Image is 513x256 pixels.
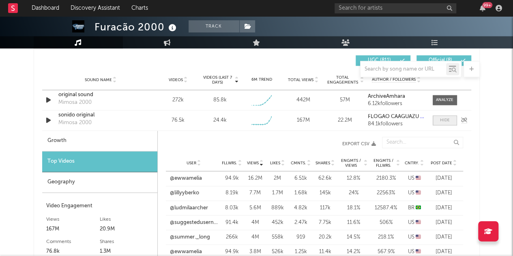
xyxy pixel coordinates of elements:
[326,116,364,125] div: 22.2M
[85,77,112,82] span: Sound Name
[372,233,400,241] div: 218.1 %
[422,58,459,63] span: Official ( 8 )
[174,142,376,146] button: Export CSV
[284,116,322,125] div: 167M
[372,204,400,212] div: 12587.4 %
[339,204,368,212] div: 18.1 %
[416,249,421,254] span: 🇺🇸
[247,161,259,166] span: Views
[170,247,202,256] a: @ewwamelia
[482,2,492,8] div: 99 +
[368,101,424,107] div: 6.12k followers
[368,114,427,119] strong: FLOGÃO CAAGUAZÚ 🥇
[222,247,242,256] div: 94.9k
[404,218,425,226] div: US
[291,247,311,256] div: 1.25k
[429,233,459,241] div: [DATE]
[58,119,92,127] div: Mimosa 2000
[356,55,410,66] button: UGC(811)
[246,204,264,212] div: 5.6M
[246,174,264,183] div: 16.2M
[404,204,425,212] div: BR
[339,189,368,197] div: 24 %
[372,174,400,183] div: 2180.3 %
[372,218,400,226] div: 506 %
[100,246,153,256] div: 1.3M
[100,224,153,234] div: 20.9M
[361,66,446,73] input: Search by song name or URL
[431,161,452,166] span: Post Date
[222,161,237,166] span: Fllwrs.
[58,99,92,107] div: Mimosa 2000
[46,237,100,246] div: Comments
[339,158,363,168] span: Engmts / Views
[372,247,400,256] div: 567.9 %
[268,233,287,241] div: 558k
[339,218,368,226] div: 11.6 %
[246,247,264,256] div: 3.8M
[429,247,459,256] div: [DATE]
[170,174,202,183] a: @ewwamelia
[368,121,424,127] div: 84.1k followers
[46,224,100,234] div: 167M
[159,96,197,104] div: 272k
[222,204,242,212] div: 8.03k
[416,55,471,66] button: Official(8)
[291,218,311,226] div: 2.47k
[405,161,419,166] span: Cntry.
[326,96,364,104] div: 57M
[372,77,416,82] span: Author / Followers
[291,233,311,241] div: 919
[189,20,239,32] button: Track
[368,94,405,99] strong: ArchiveAmhara
[284,96,322,104] div: 442M
[382,137,463,148] input: Search...
[222,174,242,183] div: 94.9k
[429,174,459,183] div: [DATE]
[315,247,335,256] div: 11.4k
[58,91,143,99] a: original sound
[316,161,330,166] span: Shares
[339,247,368,256] div: 14.2 %
[416,219,421,225] span: 🇺🇸
[404,247,425,256] div: US
[213,96,226,104] div: 85.8k
[335,3,456,13] input: Search for artists
[416,176,421,181] span: 🇺🇸
[159,116,197,125] div: 76.5k
[100,237,153,246] div: Shares
[288,77,313,82] span: Total Views
[315,233,335,241] div: 20.2k
[416,234,421,239] span: 🇺🇸
[170,233,210,241] a: @summer._long
[46,246,100,256] div: 76.8k
[429,189,459,197] div: [DATE]
[46,214,100,224] div: Views
[268,218,287,226] div: 452k
[368,94,424,99] a: ArchiveAmhara
[222,233,242,241] div: 266k
[268,204,287,212] div: 889k
[326,75,359,85] span: Total Engagements
[42,172,157,193] div: Geography
[429,218,459,226] div: [DATE]
[339,233,368,241] div: 14.5 %
[416,190,421,196] span: 🇺🇸
[222,189,242,197] div: 8.19k
[201,75,234,85] span: Videos (last 7 days)
[169,77,183,82] span: Videos
[100,214,153,224] div: Likes
[372,189,400,197] div: 22563 %
[246,233,264,241] div: 4M
[58,111,143,119] a: sonido original
[372,158,395,168] span: Engmts / Fllwrs.
[268,174,287,183] div: 2M
[291,174,311,183] div: 6.51k
[187,161,196,166] span: User
[429,204,459,212] div: [DATE]
[270,161,280,166] span: Likes
[291,189,311,197] div: 1.68k
[222,218,242,226] div: 91.4k
[268,247,287,256] div: 526k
